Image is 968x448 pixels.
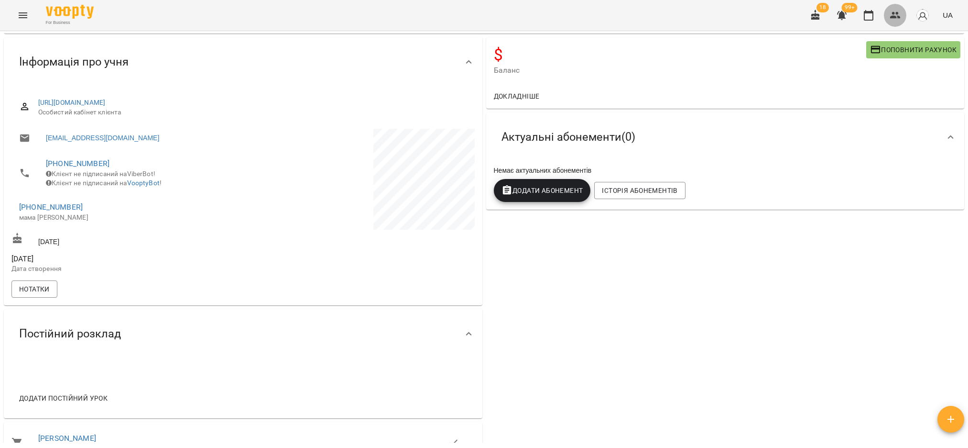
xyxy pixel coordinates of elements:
span: Докладніше [494,90,540,102]
button: Нотатки [11,280,57,298]
button: Додати Абонемент [494,179,591,202]
div: Актуальні абонементи(0) [486,112,965,162]
h4: $ [494,45,866,65]
div: Немає актуальних абонементів [492,164,959,177]
span: 18 [816,3,829,12]
span: Нотатки [19,283,50,295]
img: avatar_s.png [916,9,929,22]
div: Інформація про учня [4,37,482,87]
button: Додати постійний урок [15,390,111,407]
span: Клієнт не підписаний на ! [46,179,162,187]
a: [PHONE_NUMBER] [46,159,109,168]
span: 99+ [842,3,858,12]
a: [URL][DOMAIN_NAME] [38,99,106,106]
span: Баланс [494,65,866,76]
button: Поповнити рахунок [866,41,960,58]
span: Історія абонементів [602,185,677,196]
button: Menu [11,4,34,27]
button: UA [939,6,957,24]
button: Докладніше [490,88,544,105]
a: VooptyBot [127,179,160,187]
a: [PERSON_NAME] [38,434,96,443]
a: [PHONE_NUMBER] [19,202,83,212]
span: Інформація про учня [19,55,129,69]
span: For Business [46,20,94,26]
span: [DATE] [11,253,241,265]
span: Додати постійний урок [19,392,108,404]
span: Поповнити рахунок [870,44,957,56]
a: [EMAIL_ADDRESS][DOMAIN_NAME] [46,133,159,143]
span: UA [943,10,953,20]
p: мама [PERSON_NAME] [19,213,233,223]
p: Дата створення [11,264,241,274]
div: [DATE] [10,231,243,248]
div: Постійний розклад [4,309,482,358]
span: Клієнт не підписаний на ViberBot! [46,170,155,178]
span: Актуальні абонементи ( 0 ) [501,130,635,145]
span: Постійний розклад [19,326,121,341]
img: Voopty Logo [46,5,94,19]
span: Додати Абонемент [501,185,583,196]
span: Особистий кабінет клієнта [38,108,467,117]
button: Історія абонементів [594,182,685,199]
